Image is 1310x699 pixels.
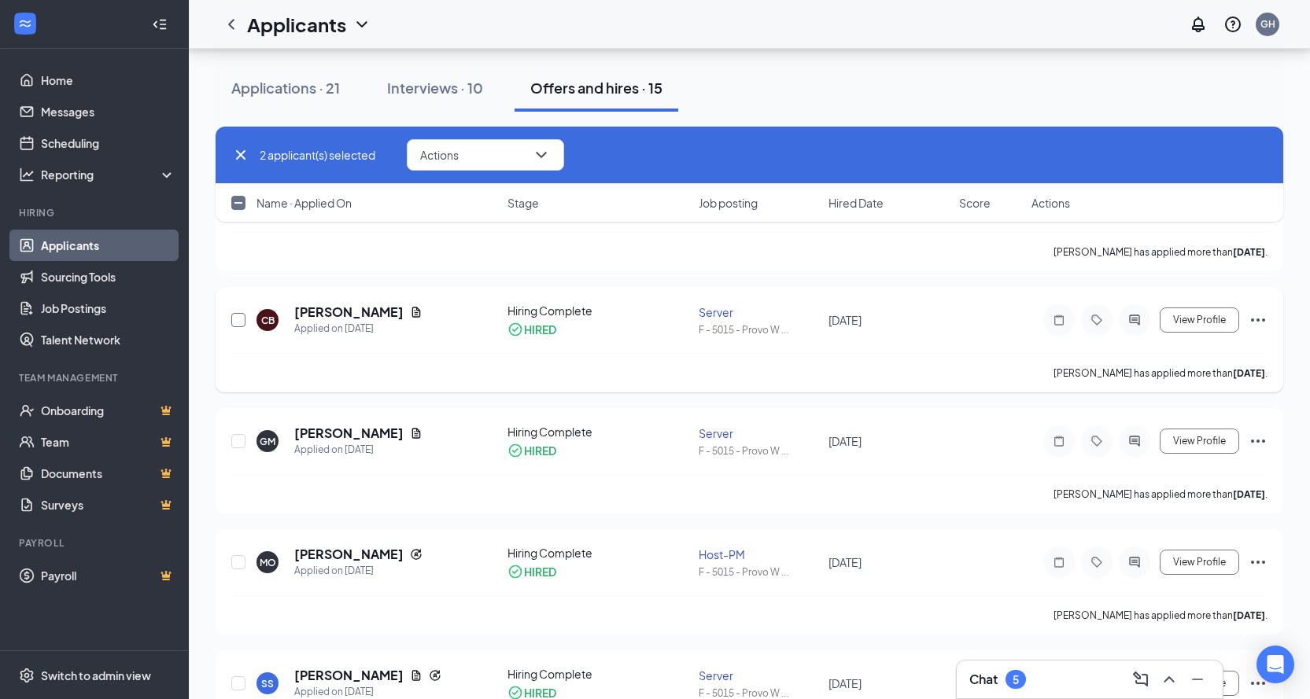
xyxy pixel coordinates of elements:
a: Talent Network [41,324,175,355]
span: Job posting [699,195,758,211]
svg: Collapse [152,17,168,32]
h3: Chat [969,671,998,688]
p: [PERSON_NAME] has applied more than . [1054,609,1268,622]
div: F - 5015 - Provo W ... [699,565,820,579]
svg: Note [1050,314,1068,326]
svg: Settings [19,668,35,683]
a: Home [41,64,175,96]
div: Applications · 21 [231,78,340,97]
span: [DATE] [828,676,862,690]
h5: [PERSON_NAME] [294,304,404,321]
div: Applied on [DATE] [294,563,423,579]
svg: Ellipses [1249,432,1268,451]
a: Job Postings [41,292,175,324]
svg: Reapply [429,669,441,682]
div: CB [261,314,275,327]
div: Open Intercom Messenger [1256,646,1294,683]
div: Hiring Complete [507,424,688,440]
svg: Notifications [1189,15,1208,34]
svg: Reapply [410,548,423,561]
a: SurveysCrown [41,489,175,521]
svg: Ellipses [1249,311,1268,329]
div: HIRED [524,564,556,579]
h5: [PERSON_NAME] [294,546,404,563]
svg: Analysis [19,167,35,182]
svg: ChevronDown [352,15,371,34]
svg: Minimize [1188,670,1207,689]
p: [PERSON_NAME] has applied more than . [1054,366,1268,380]
p: [PERSON_NAME] has applied more than . [1054,245,1268,259]
span: 2 applicant(s) selected [260,146,375,164]
div: Host-PM [699,546,820,562]
button: ChevronUp [1157,667,1182,692]
a: OnboardingCrown [41,395,175,426]
svg: ActiveChat [1125,556,1144,568]
svg: Ellipses [1249,553,1268,572]
svg: ComposeMessage [1131,670,1150,689]
div: Switch to admin view [41,668,151,683]
div: GM [260,435,275,448]
svg: Note [1050,556,1068,568]
h5: [PERSON_NAME] [294,425,404,442]
div: 5 [1013,673,1019,686]
div: Payroll [19,536,172,550]
b: [DATE] [1233,246,1265,258]
svg: Tag [1087,556,1106,568]
h1: Applicants [247,11,346,38]
svg: WorkstreamLogo [17,16,33,31]
a: Scheduling [41,127,175,159]
span: [DATE] [828,313,862,327]
span: Score [959,195,991,211]
svg: QuestionInfo [1223,15,1242,34]
span: Actions [1031,195,1070,211]
svg: ChevronLeft [222,15,241,34]
div: GH [1260,17,1275,31]
div: Applied on [DATE] [294,442,423,458]
svg: CheckmarkCircle [507,564,523,579]
div: SS [261,677,274,690]
span: Name · Applied On [256,195,352,211]
div: Hiring [19,206,172,219]
span: View Profile [1173,436,1226,447]
span: Actions [420,149,459,160]
button: Minimize [1185,667,1210,692]
div: Server [699,304,820,320]
div: MO [260,556,276,569]
button: ActionsChevronDown [407,139,564,171]
a: Sourcing Tools [41,261,175,292]
button: View Profile [1160,550,1239,575]
div: HIRED [524,443,556,458]
div: Reporting [41,167,176,182]
span: Stage [507,195,539,211]
div: F - 5015 - Provo W ... [699,323,820,337]
svg: Document [410,669,423,682]
svg: ActiveChat [1125,314,1144,326]
a: TeamCrown [41,426,175,458]
svg: Document [410,427,423,440]
svg: Tag [1087,314,1106,326]
div: Interviews · 10 [387,78,483,97]
svg: Note [1050,435,1068,447]
svg: CheckmarkCircle [507,443,523,458]
span: View Profile [1173,315,1226,326]
div: Hiring Complete [507,303,688,318]
div: Hiring Complete [507,545,688,561]
div: Server [699,425,820,441]
button: ComposeMessage [1128,667,1153,692]
div: Applied on [DATE] [294,321,423,337]
button: View Profile [1160,307,1239,333]
svg: CheckmarkCircle [507,322,523,337]
span: Hired Date [828,195,884,211]
button: View Profile [1160,429,1239,454]
a: DocumentsCrown [41,458,175,489]
svg: Tag [1087,435,1106,447]
span: [DATE] [828,555,862,569]
div: F - 5015 - Provo W ... [699,444,820,458]
div: HIRED [524,322,556,337]
svg: ChevronUp [1160,670,1179,689]
div: Team Management [19,371,172,384]
b: [DATE] [1233,609,1265,621]
p: [PERSON_NAME] has applied more than . [1054,487,1268,501]
svg: ActiveChat [1125,435,1144,447]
